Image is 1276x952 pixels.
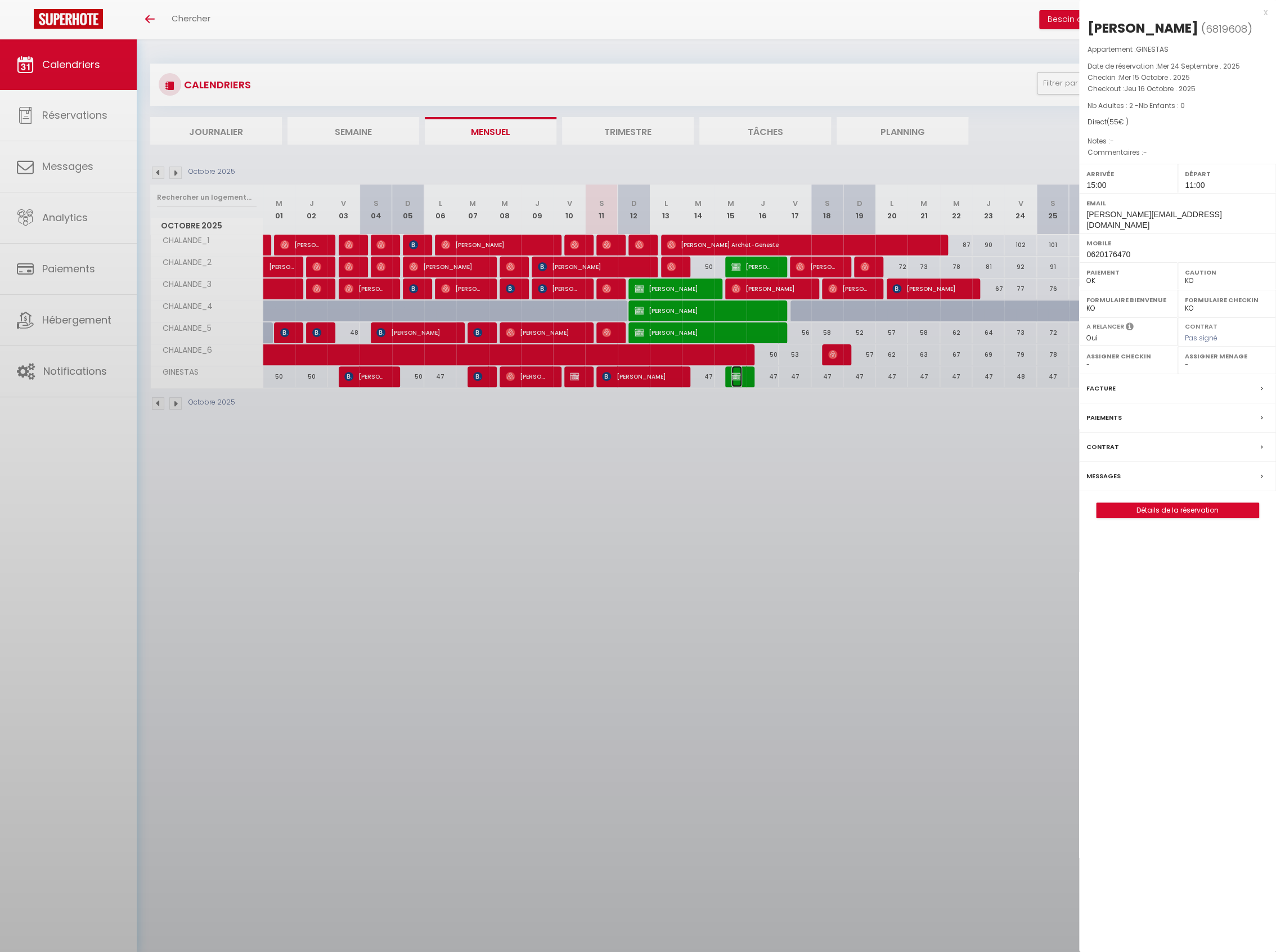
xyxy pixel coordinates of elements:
[1201,21,1252,37] span: ( )
[1119,73,1190,82] span: Mer 15 Octobre . 2025
[1088,72,1268,83] p: Checkin :
[1185,267,1269,278] label: Caution
[1086,168,1170,179] label: Arrivée
[1126,322,1134,334] i: Sélectionner OUI si vous souhaiter envoyer les séquences de messages post-checkout
[1206,22,1247,36] span: 6819608
[1139,101,1185,110] span: Nb Enfants : 0
[1086,294,1170,306] label: Formulaire Bienvenue
[1086,322,1124,331] label: A relancer
[1088,61,1268,72] p: Date de réservation :
[1086,412,1122,424] label: Paiements
[1185,322,1217,329] label: Contrat
[1086,470,1121,482] label: Messages
[1088,83,1268,95] p: Checkout :
[1107,117,1129,127] span: ( € )
[1088,136,1268,147] p: Notes :
[1109,117,1118,127] span: 55
[1185,294,1269,306] label: Formulaire Checkin
[1079,6,1268,19] div: x
[1086,383,1116,394] label: Facture
[1086,441,1119,453] label: Contrat
[1185,181,1205,190] span: 11:00
[1088,101,1185,110] span: Nb Adultes : 2 -
[1110,136,1114,146] span: -
[1185,168,1269,179] label: Départ
[1086,267,1170,278] label: Paiement
[1088,44,1268,55] p: Appartement :
[1088,117,1268,128] div: Direct
[1086,210,1221,230] span: [PERSON_NAME][EMAIL_ADDRESS][DOMAIN_NAME]
[1086,181,1106,190] span: 15:00
[1086,237,1269,249] label: Mobile
[1086,197,1269,209] label: Email
[1086,250,1130,259] span: 0620176470
[1088,147,1268,158] p: Commentaires :
[1086,351,1170,362] label: Assigner Checkin
[1185,333,1217,343] span: Pas signé
[1143,147,1147,157] span: -
[1136,44,1169,54] span: GINESTAS
[1097,503,1259,518] a: Détails de la réservation
[1185,351,1269,362] label: Assigner Menage
[1157,61,1240,71] span: Mer 24 Septembre . 2025
[1088,19,1198,37] div: [PERSON_NAME]
[1124,84,1196,93] span: Jeu 16 Octobre . 2025
[1096,502,1259,518] button: Détails de la réservation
